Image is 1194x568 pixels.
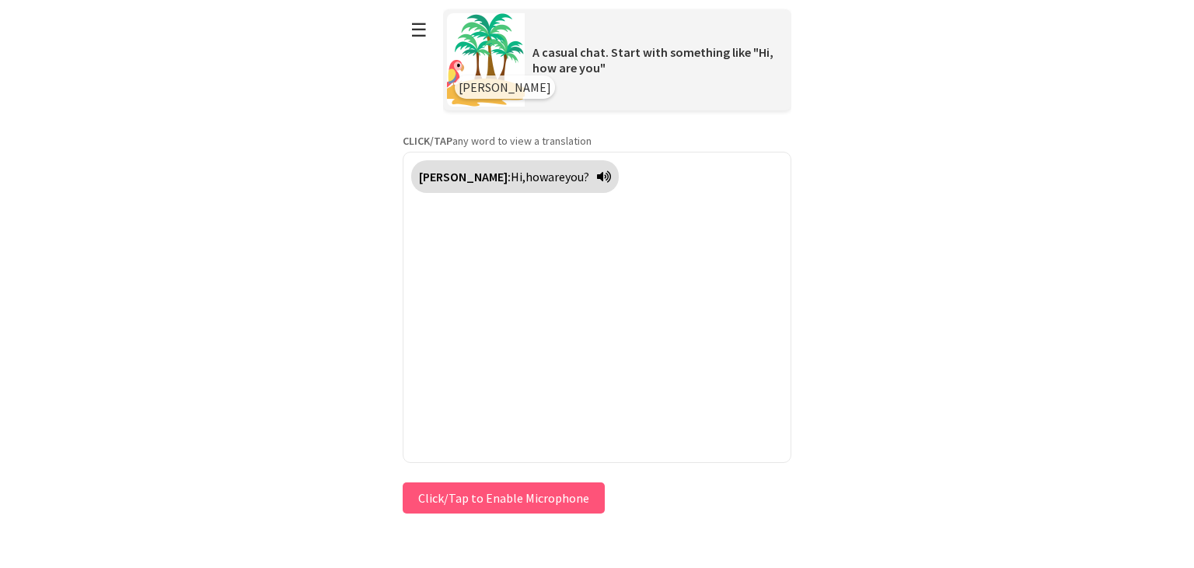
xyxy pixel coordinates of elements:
[525,169,548,184] span: how
[532,44,773,75] span: A casual chat. Start with something like "Hi, how are you"
[511,169,525,184] span: Hi,
[403,134,452,148] strong: CLICK/TAP
[565,169,589,184] span: you?
[403,10,435,50] button: ☰
[548,169,565,184] span: are
[403,482,605,514] button: Click/Tap to Enable Microphone
[447,13,525,107] img: Scenario Image
[419,169,511,184] strong: [PERSON_NAME]:
[403,134,791,148] p: any word to view a translation
[411,160,619,193] div: Click to translate
[459,79,551,95] span: [PERSON_NAME]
